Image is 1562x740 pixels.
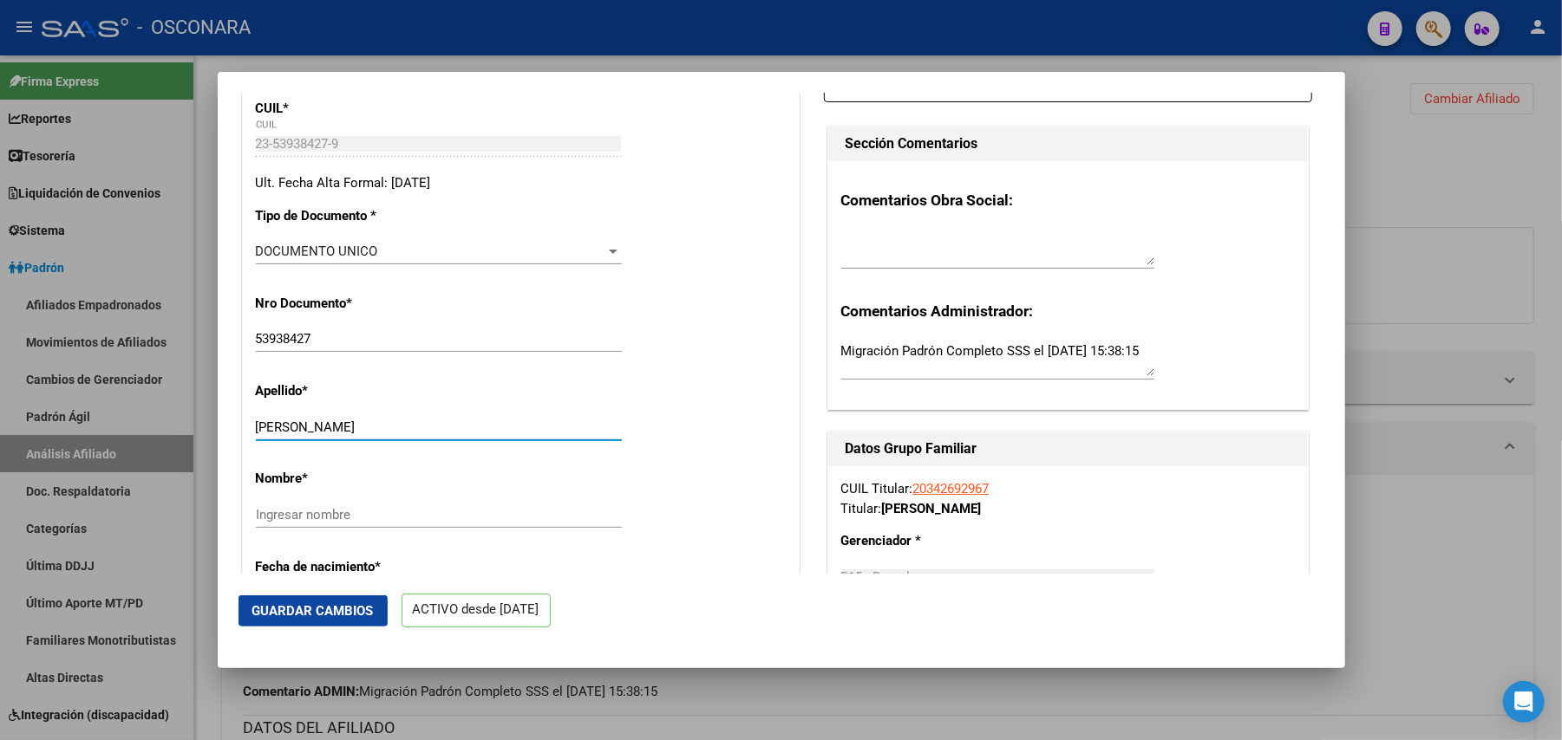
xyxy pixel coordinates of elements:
[841,479,1295,518] div: CUIL Titular: Titular:
[256,381,415,401] p: Apellido
[256,294,415,314] p: Nro Documento
[256,557,415,577] p: Fecha de nacimiento
[846,438,1291,459] h1: Datos Grupo Familiar
[256,243,378,259] span: DOCUMENTO UNICO
[1503,681,1545,723] div: Open Intercom Messenger
[256,206,415,226] p: Tipo de Documento *
[256,469,415,489] p: Nombre
[841,531,977,551] p: Gerenciador *
[841,569,911,585] span: B15 - Boreal
[256,173,786,193] div: Ult. Fecha Alta Formal: [DATE]
[882,501,982,516] strong: [PERSON_NAME]
[841,189,1295,211] h3: Comentarios Obra Social:
[256,99,415,119] p: CUIL
[252,603,374,619] span: Guardar Cambios
[846,133,1291,154] h1: Sección Comentarios
[913,481,990,497] a: 20342692967
[402,594,551,627] p: ACTIVO desde [DATE]
[239,595,388,626] button: Guardar Cambios
[841,300,1295,322] h3: Comentarios Administrador:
